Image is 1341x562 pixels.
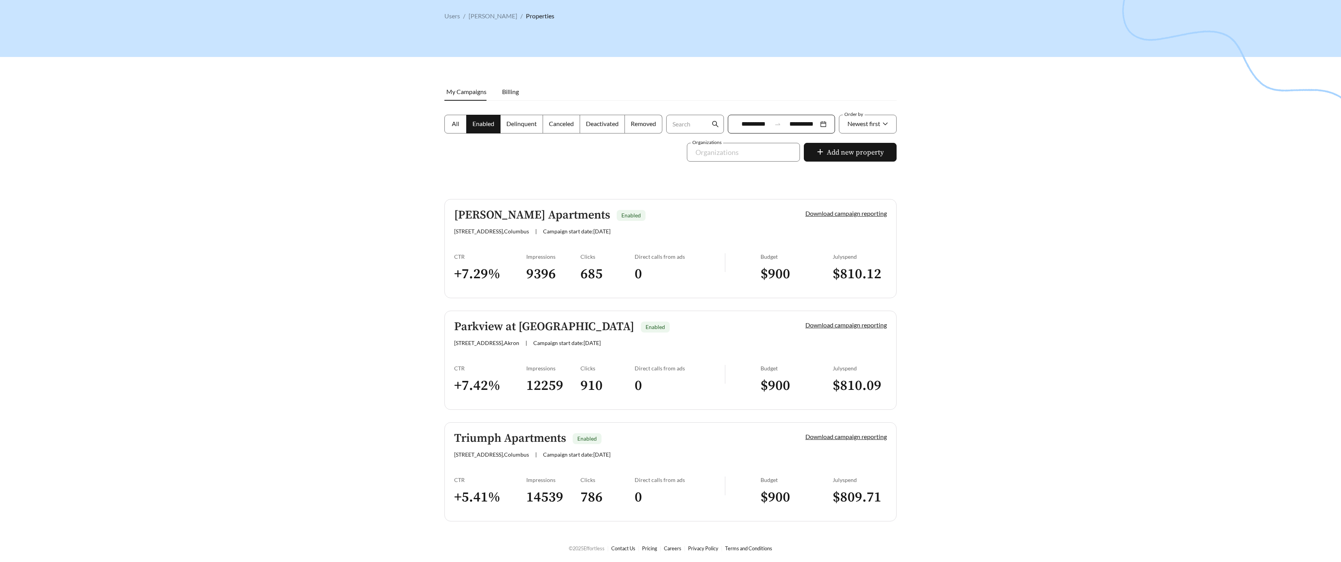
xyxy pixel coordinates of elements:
[833,253,887,260] div: July spend
[635,253,725,260] div: Direct calls from ads
[535,451,537,458] span: |
[586,120,619,127] span: Deactivated
[712,121,719,128] span: search
[446,88,487,95] span: My Campaigns
[833,377,887,395] h3: $ 810.09
[526,253,580,260] div: Impressions
[805,321,887,329] a: Download campaign reporting
[454,209,610,222] h5: [PERSON_NAME] Apartments
[454,477,526,483] div: CTR
[454,432,566,445] h5: Triumph Apartments
[454,253,526,260] div: CTR
[642,545,657,551] a: Pricing
[454,340,519,346] span: [STREET_ADDRESS] , Akron
[454,451,529,458] span: [STREET_ADDRESS] , Columbus
[444,422,897,521] a: Triumph ApartmentsEnabled[STREET_ADDRESS],Columbus|Campaign start date:[DATE]Download campaign re...
[774,121,781,128] span: swap-right
[635,377,725,395] h3: 0
[725,545,772,551] a: Terms and Conditions
[725,365,725,384] img: line
[580,265,635,283] h3: 685
[526,377,580,395] h3: 12259
[526,477,580,483] div: Impressions
[526,265,580,283] h3: 9396
[506,120,537,127] span: Delinquent
[631,120,656,127] span: Removed
[543,228,610,235] span: Campaign start date: [DATE]
[580,377,635,395] h3: 910
[833,477,887,483] div: July spend
[611,545,635,551] a: Contact Us
[761,489,833,506] h3: $ 900
[761,477,833,483] div: Budget
[444,199,897,298] a: [PERSON_NAME] ApartmentsEnabled[STREET_ADDRESS],Columbus|Campaign start date:[DATE]Download campa...
[635,265,725,283] h3: 0
[827,147,884,158] span: Add new property
[526,365,580,372] div: Impressions
[580,365,635,372] div: Clicks
[452,120,459,127] span: All
[646,324,665,330] span: Enabled
[804,143,897,162] button: plusAdd new property
[533,340,601,346] span: Campaign start date: [DATE]
[761,365,833,372] div: Budget
[688,545,718,551] a: Privacy Policy
[833,265,887,283] h3: $ 810.12
[833,365,887,372] div: July spend
[454,377,526,395] h3: + 7.42 %
[761,265,833,283] h3: $ 900
[569,545,605,551] span: © 2025 Effortless
[472,120,494,127] span: Enabled
[454,320,634,333] h5: Parkview at [GEOGRAPHIC_DATA]
[543,451,610,458] span: Campaign start date: [DATE]
[549,120,574,127] span: Canceled
[580,477,635,483] div: Clicks
[454,265,526,283] h3: + 7.29 %
[833,489,887,506] h3: $ 809.71
[454,228,529,235] span: [STREET_ADDRESS] , Columbus
[761,253,833,260] div: Budget
[725,477,725,495] img: line
[454,489,526,506] h3: + 5.41 %
[761,377,833,395] h3: $ 900
[525,340,527,346] span: |
[774,121,781,128] span: to
[444,311,897,410] a: Parkview at [GEOGRAPHIC_DATA]Enabled[STREET_ADDRESS],Akron|Campaign start date:[DATE]Download cam...
[664,545,681,551] a: Careers
[580,253,635,260] div: Clicks
[502,88,519,95] span: Billing
[535,228,537,235] span: |
[635,477,725,483] div: Direct calls from ads
[635,365,725,372] div: Direct calls from ads
[725,253,725,272] img: line
[580,489,635,506] h3: 786
[805,210,887,217] a: Download campaign reporting
[577,435,597,442] span: Enabled
[526,489,580,506] h3: 14539
[454,365,526,372] div: CTR
[847,120,880,127] span: Newest first
[805,433,887,440] a: Download campaign reporting
[817,148,824,157] span: plus
[635,489,725,506] h3: 0
[621,212,641,219] span: Enabled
